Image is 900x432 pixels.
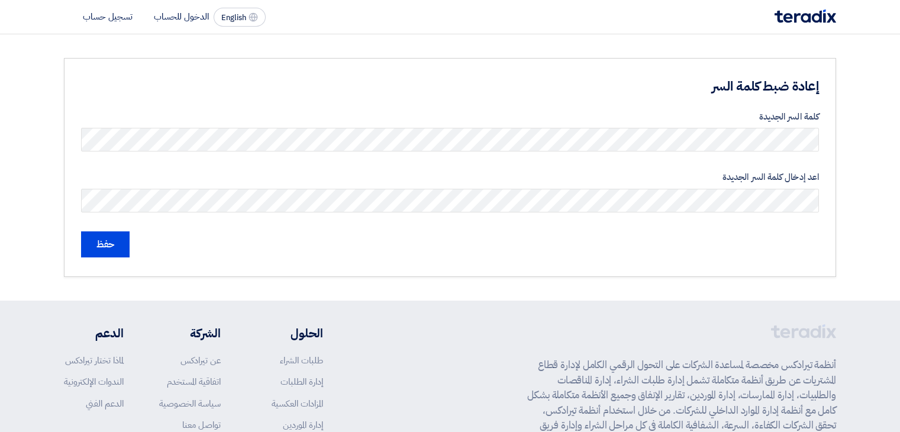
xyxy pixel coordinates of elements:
[283,418,323,431] a: إدارة الموردين
[180,354,221,367] a: عن تيرادكس
[81,110,819,124] label: كلمة السر الجديدة
[221,14,246,22] span: English
[159,324,221,342] li: الشركة
[280,375,323,388] a: إدارة الطلبات
[413,78,819,96] h3: إعادة ضبط كلمة السر
[775,9,836,23] img: Teradix logo
[81,170,819,184] label: اعد إدخال كلمة السر الجديدة
[86,397,124,410] a: الدعم الفني
[64,324,124,342] li: الدعم
[167,375,221,388] a: اتفاقية المستخدم
[154,10,209,23] li: الدخول للحساب
[65,354,124,367] a: لماذا تختار تيرادكس
[64,375,124,388] a: الندوات الإلكترونية
[214,8,266,27] button: English
[280,354,323,367] a: طلبات الشراء
[182,418,221,431] a: تواصل معنا
[81,231,130,257] input: حفظ
[159,397,221,410] a: سياسة الخصوصية
[272,397,323,410] a: المزادات العكسية
[83,10,133,23] li: تسجيل حساب
[256,324,323,342] li: الحلول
